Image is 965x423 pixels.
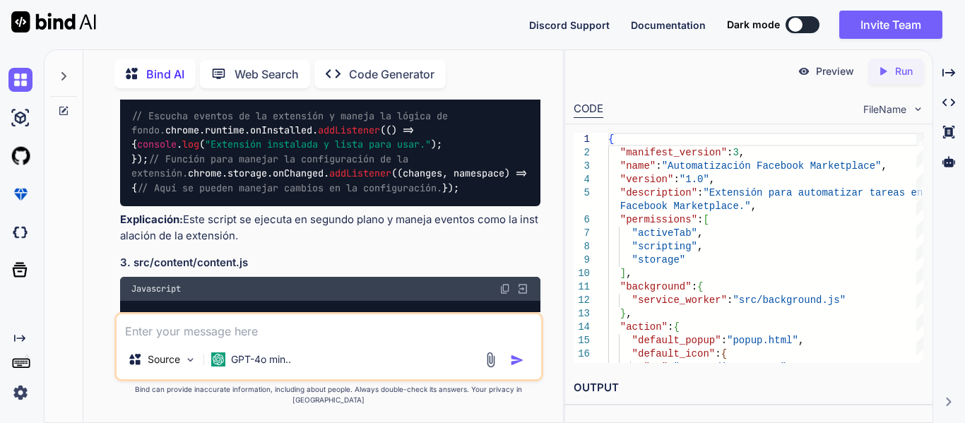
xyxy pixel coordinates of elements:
span: "1.0" [680,174,709,185]
span: console [137,138,177,151]
span: : [715,348,721,359]
img: attachment [482,352,499,368]
span: Dark mode [727,18,780,32]
code: chrome. . . ( { . ( ); }); chrome. . . ( { }); [131,80,527,195]
p: Web Search [235,66,299,83]
div: 6 [574,213,590,227]
div: 10 [574,267,590,280]
span: onChanged [273,167,324,180]
div: 15 [574,334,590,347]
span: "16" [644,362,668,373]
span: , [786,362,792,373]
span: : [668,321,673,333]
span: "permissions" [620,214,697,225]
span: changes, namespace [403,167,504,180]
span: : [697,187,703,198]
span: "storage" [632,254,686,266]
img: chat [8,68,32,92]
span: "Extensión instalada y lista para usar." [205,138,431,151]
span: // Función para manejar la configuración de la extensión. [131,153,414,179]
span: , [882,160,887,172]
span: // Escucha eventos de la extensión y maneja la lógica de fondo. [131,109,454,136]
span: [ [703,214,709,225]
h3: 3. src/content/content.js [120,255,540,271]
span: "assets/icon16.png" [673,362,786,373]
img: ai-studio [8,106,32,130]
img: darkCloudIdeIcon [8,220,32,244]
img: Pick Models [184,354,196,366]
img: premium [8,182,32,206]
img: copy [499,283,511,294]
span: Discord Support [529,19,610,31]
img: chevron down [912,103,924,115]
img: preview [798,65,810,78]
div: 17 [574,361,590,374]
button: Discord Support [529,18,610,32]
span: onInstalled [250,124,312,136]
span: } [620,308,626,319]
span: "Automatización Facebook Marketplace" [662,160,882,172]
p: Run [895,64,913,78]
div: 3 [574,160,590,173]
img: GPT-4o mini [211,352,225,367]
div: 8 [574,240,590,254]
span: FileName [863,102,906,117]
span: Facebook Marketplace." [620,201,751,212]
span: , [697,227,703,239]
div: 12 [574,294,590,307]
span: : [692,281,697,292]
span: "default_popup" [632,335,721,346]
span: : [721,335,727,346]
span: Javascript [131,283,181,294]
span: "name" [620,160,656,172]
span: addListener [329,167,391,180]
img: settings [8,381,32,405]
span: "Extensión para automatizar tareas en [703,187,923,198]
p: Source [148,352,180,367]
div: 7 [574,227,590,240]
span: "manifest_version" [620,147,727,158]
span: storage [227,167,267,180]
button: Invite Team [839,11,942,39]
div: 2 [574,146,590,160]
div: 4 [574,173,590,186]
span: { [608,133,614,145]
span: { [721,348,727,359]
img: Bind AI [11,11,96,32]
span: 3 [733,147,738,158]
p: Este script se ejecuta en segundo plano y maneja eventos como la instalación de la extensión. [120,212,540,244]
span: , [626,268,632,279]
p: Code Generator [349,66,434,83]
span: Documentation [631,19,706,31]
span: "version" [620,174,674,185]
strong: Explicación: [120,213,183,226]
span: , [751,201,757,212]
span: "background" [620,281,692,292]
span: // Aquí se pueden manejar cambios en la configuración. [137,181,442,194]
div: 14 [574,321,590,334]
img: icon [510,353,524,367]
span: () => [386,124,414,136]
span: "service_worker" [632,294,727,306]
span: : [656,160,661,172]
div: 13 [574,307,590,321]
p: Bind AI [146,66,184,83]
span: ] [620,268,626,279]
span: log [182,138,199,151]
p: Preview [816,64,854,78]
button: Documentation [631,18,706,32]
div: 11 [574,280,590,294]
span: "scripting" [632,241,697,252]
div: CODE [574,101,603,118]
p: GPT-4o min.. [231,352,291,367]
span: "default_icon" [632,348,716,359]
span: "activeTab" [632,227,697,239]
span: , [626,308,632,319]
span: "popup.html" [727,335,798,346]
div: 1 [574,133,590,146]
img: Open in Browser [516,282,529,295]
span: : [697,214,703,225]
p: Bind can provide inaccurate information, including about people. Always double-check its answers.... [114,384,543,405]
h2: OUTPUT [565,371,933,405]
span: { [697,281,703,292]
